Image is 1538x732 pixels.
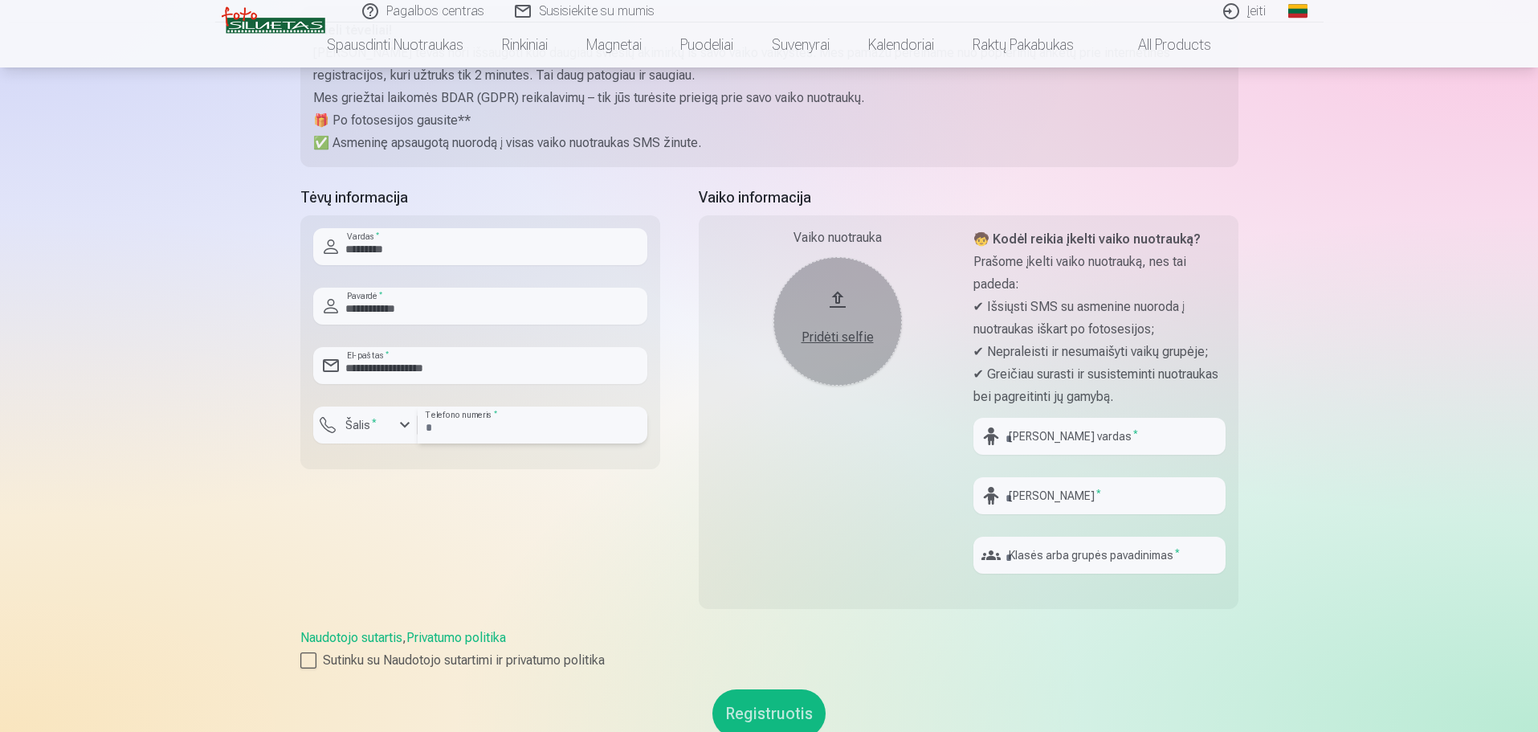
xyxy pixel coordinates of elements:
[789,328,886,347] div: Pridėti selfie
[313,407,418,444] button: Šalis*
[300,628,1238,670] div: ,
[300,630,402,645] a: Naudotojo sutartis
[300,651,1238,670] label: Sutinku su Naudotojo sutartimi ir privatumo politika
[712,228,964,247] div: Vaiko nuotrauka
[300,186,660,209] h5: Tėvų informacija
[661,22,753,67] a: Puodeliai
[567,22,661,67] a: Magnetai
[973,296,1226,341] p: ✔ Išsiųsti SMS su asmenine nuoroda į nuotraukas iškart po fotosesijos;
[313,132,1226,154] p: ✅ Asmeninę apsaugotą nuorodą į visas vaiko nuotraukas SMS žinute.
[313,87,1226,109] p: Mes griežtai laikomės BDAR (GDPR) reikalavimų – tik jūs turėsite prieigą prie savo vaiko nuotraukų.
[973,363,1226,408] p: ✔ Greičiau surasti ir susisteminti nuotraukas bei pagreitinti jų gamybą.
[313,109,1226,132] p: 🎁 Po fotosesijos gausite**
[483,22,567,67] a: Rinkiniai
[699,186,1238,209] h5: Vaiko informacija
[406,630,506,645] a: Privatumo politika
[339,417,383,433] label: Šalis
[849,22,953,67] a: Kalendoriai
[1093,22,1230,67] a: All products
[973,251,1226,296] p: Prašome įkelti vaiko nuotrauką, nes tai padeda:
[973,231,1201,247] strong: 🧒 Kodėl reikia įkelti vaiko nuotrauką?
[953,22,1093,67] a: Raktų pakabukas
[973,341,1226,363] p: ✔ Nepraleisti ir nesumaišyti vaikų grupėje;
[308,22,483,67] a: Spausdinti nuotraukas
[753,22,849,67] a: Suvenyrai
[773,257,902,386] button: Pridėti selfie
[222,6,325,34] img: /v3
